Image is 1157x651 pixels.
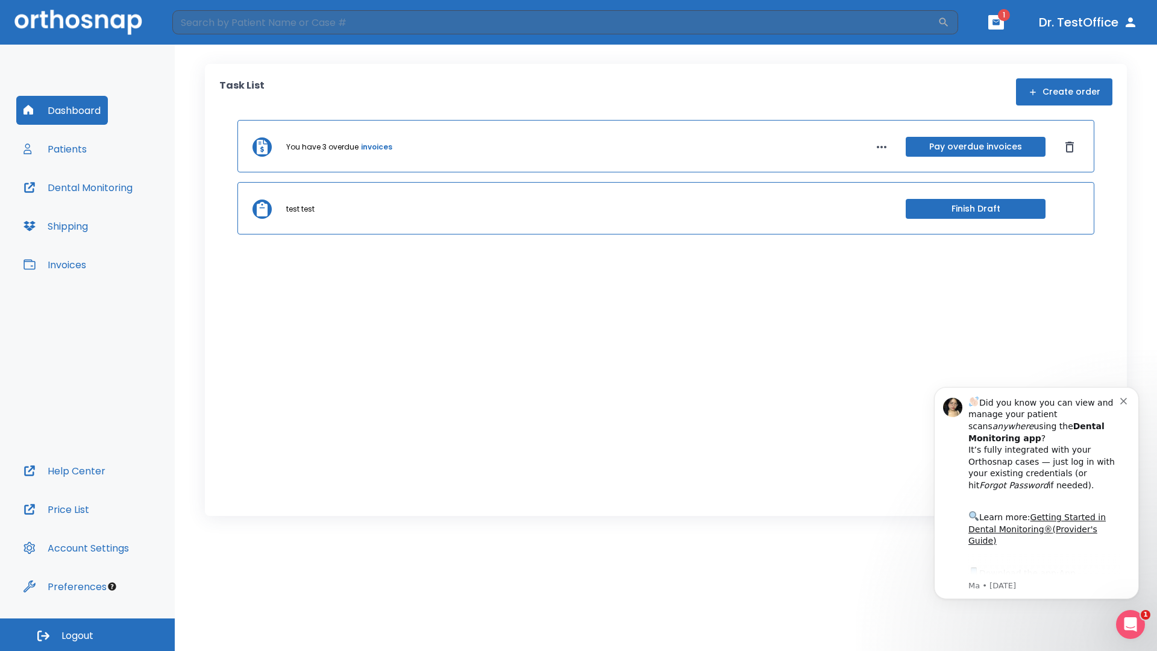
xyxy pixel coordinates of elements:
[916,369,1157,618] iframe: Intercom notifications message
[204,26,214,36] button: Dismiss notification
[172,10,938,34] input: Search by Patient Name or Case #
[16,96,108,125] button: Dashboard
[998,9,1010,21] span: 1
[219,78,265,105] p: Task List
[16,173,140,202] button: Dental Monitoring
[906,137,1046,157] button: Pay overdue invoices
[16,250,93,279] button: Invoices
[16,212,95,241] button: Shipping
[1116,610,1145,639] iframe: Intercom live chat
[906,199,1046,219] button: Finish Draft
[52,197,204,258] div: Download the app: | ​ Let us know if you need help getting started!
[286,142,359,153] p: You have 3 overdue
[52,212,204,222] p: Message from Ma, sent 3w ago
[16,572,114,601] button: Preferences
[52,200,160,221] a: App Store
[286,204,315,215] p: test test
[16,533,136,562] button: Account Settings
[61,629,93,643] span: Logout
[16,134,94,163] button: Patients
[1060,137,1079,157] button: Dismiss
[107,581,118,592] div: Tooltip anchor
[14,10,142,34] img: Orthosnap
[1141,610,1150,620] span: 1
[1034,11,1143,33] button: Dr. TestOffice
[361,142,392,153] a: invoices
[1016,78,1112,105] button: Create order
[16,495,96,524] button: Price List
[16,456,113,485] button: Help Center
